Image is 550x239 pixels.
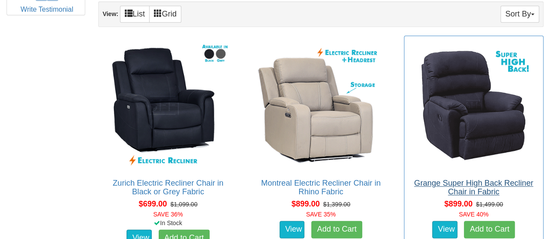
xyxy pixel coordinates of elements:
[459,211,488,218] font: SAVE 40%
[444,200,473,208] span: $899.00
[464,221,515,238] a: Add to Cart
[500,6,539,23] button: Sort By
[291,200,320,208] span: $899.00
[20,6,73,13] a: Write Testimonial
[149,6,181,23] a: Grid
[306,211,336,218] font: SAVE 35%
[280,221,305,238] a: View
[414,179,533,196] a: Grange Super High Back Recliner Chair in Fabric
[120,6,150,23] a: List
[153,211,183,218] font: SAVE 36%
[432,221,457,238] a: View
[323,201,350,208] del: $1,399.00
[261,179,380,196] a: Montreal Electric Recliner Chair in Rhino Fabric
[103,10,118,17] strong: View:
[476,201,503,208] del: $1,499.00
[97,219,240,227] div: In Stock
[103,40,233,170] img: Zurich Electric Recliner Chair in Black or Grey Fabric
[256,40,386,170] img: Montreal Electric Recliner Chair in Rhino Fabric
[409,40,539,170] img: Grange Super High Back Recliner Chair in Fabric
[113,179,223,196] a: Zurich Electric Recliner Chair in Black or Grey Fabric
[170,201,197,208] del: $1,099.00
[311,221,362,238] a: Add to Cart
[139,200,167,208] span: $699.00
